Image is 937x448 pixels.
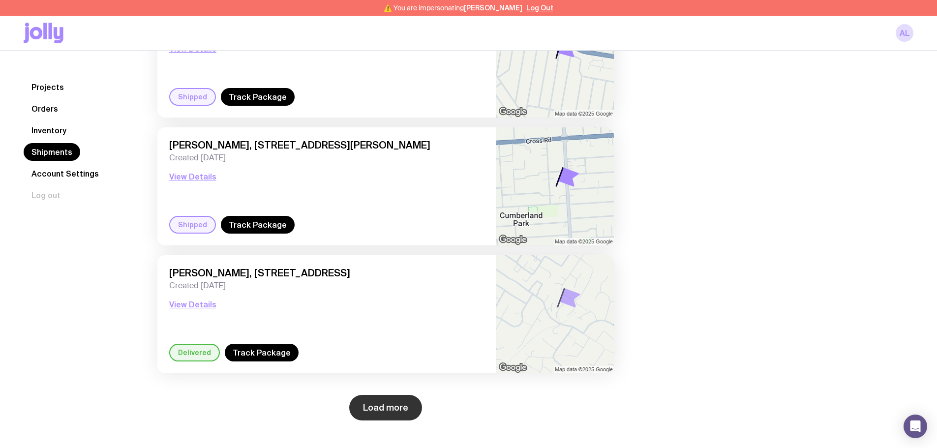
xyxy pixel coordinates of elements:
[169,281,484,291] span: Created [DATE]
[24,186,68,204] button: Log out
[904,415,927,438] div: Open Intercom Messenger
[384,4,522,12] span: ⚠️ You are impersonating
[169,88,216,106] div: Shipped
[349,395,422,420] button: Load more
[169,216,216,234] div: Shipped
[221,216,295,234] a: Track Package
[169,344,220,361] div: Delivered
[24,121,74,139] a: Inventory
[464,4,522,12] span: [PERSON_NAME]
[896,24,913,42] a: AL
[169,139,484,151] span: [PERSON_NAME], [STREET_ADDRESS][PERSON_NAME]
[169,153,484,163] span: Created [DATE]
[24,78,72,96] a: Projects
[225,344,299,361] a: Track Package
[221,88,295,106] a: Track Package
[169,299,216,310] button: View Details
[169,171,216,182] button: View Details
[169,267,484,279] span: [PERSON_NAME], [STREET_ADDRESS]
[526,4,553,12] button: Log Out
[24,100,66,118] a: Orders
[24,143,80,161] a: Shipments
[24,165,107,182] a: Account Settings
[496,255,614,373] img: staticmap
[496,127,614,245] img: staticmap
